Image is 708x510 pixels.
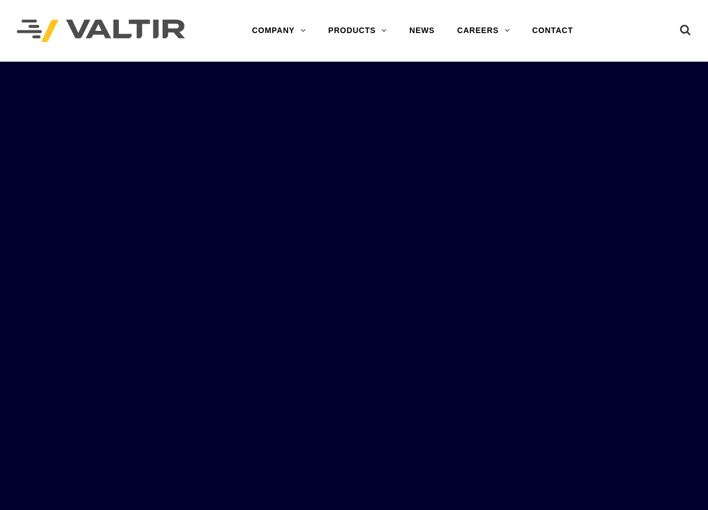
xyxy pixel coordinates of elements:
[17,20,185,43] img: Valtir
[241,20,317,42] a: COMPANY
[446,20,521,42] a: CAREERS
[521,20,584,42] a: CONTACT
[317,20,399,42] a: PRODUCTS
[398,20,446,42] a: NEWS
